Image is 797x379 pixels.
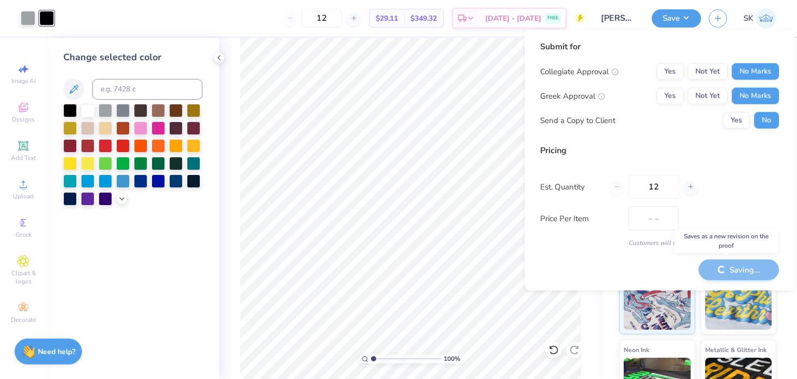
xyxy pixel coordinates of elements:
img: Standard [624,278,691,330]
div: Saves as a new revision on the proof [675,229,778,253]
label: Est. Quantity [540,181,602,193]
span: Add Text [11,154,36,162]
button: No [754,112,779,129]
span: 100 % [444,354,460,363]
input: Untitled Design [593,8,644,29]
div: Submit for [540,40,779,53]
a: SK [744,8,776,29]
input: e.g. 7428 c [92,79,202,100]
span: Decorate [11,316,36,324]
button: No Marks [732,63,779,80]
span: [DATE] - [DATE] [485,13,541,24]
span: Metallic & Glitter Ink [705,344,766,355]
span: Designs [12,115,35,124]
button: Yes [656,63,683,80]
span: Upload [13,192,34,200]
label: Price Per Item [540,212,621,224]
div: Send a Copy to Client [540,114,615,126]
strong: Need help? [38,347,75,357]
span: Image AI [11,77,36,85]
span: Neon Ink [624,344,649,355]
span: $349.32 [410,13,437,24]
img: Puff Ink [705,278,772,330]
span: Clipart & logos [5,269,42,286]
button: No Marks [732,88,779,104]
button: Not Yet [688,63,727,80]
div: Change selected color [63,50,202,64]
div: Pricing [540,144,779,157]
span: SK [744,12,753,24]
span: $29.11 [376,13,398,24]
img: Sophia Karamanoukian [756,8,776,29]
input: – – [628,175,679,199]
button: Save [652,9,701,28]
div: Collegiate Approval [540,65,619,77]
button: Yes [656,88,683,104]
span: Greek [16,231,32,239]
button: Not Yet [688,88,727,104]
div: Greek Approval [540,90,605,102]
div: Customers will see this price on HQ. [540,238,779,248]
button: Yes [723,112,750,129]
input: – – [301,9,342,28]
span: FREE [547,15,558,22]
